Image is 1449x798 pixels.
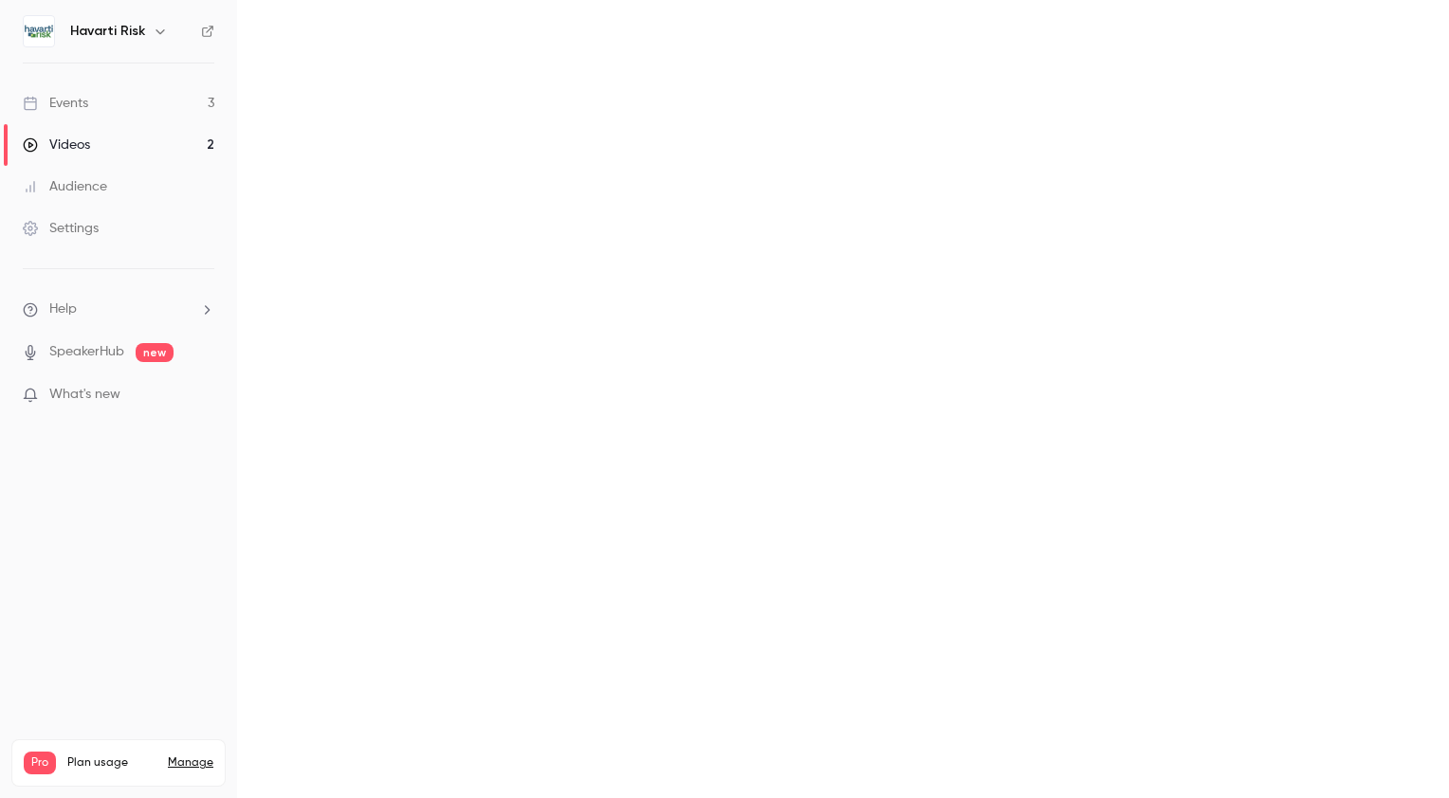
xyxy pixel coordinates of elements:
[23,177,107,196] div: Audience
[49,299,77,319] span: Help
[49,385,120,405] span: What's new
[23,219,99,238] div: Settings
[70,22,145,41] h6: Havarti Risk
[23,94,88,113] div: Events
[136,343,174,362] span: new
[23,136,90,154] div: Videos
[168,755,213,771] a: Manage
[24,752,56,774] span: Pro
[67,755,156,771] span: Plan usage
[23,299,214,319] li: help-dropdown-opener
[24,16,54,46] img: Havarti Risk
[49,342,124,362] a: SpeakerHub
[192,387,214,404] iframe: Noticeable Trigger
